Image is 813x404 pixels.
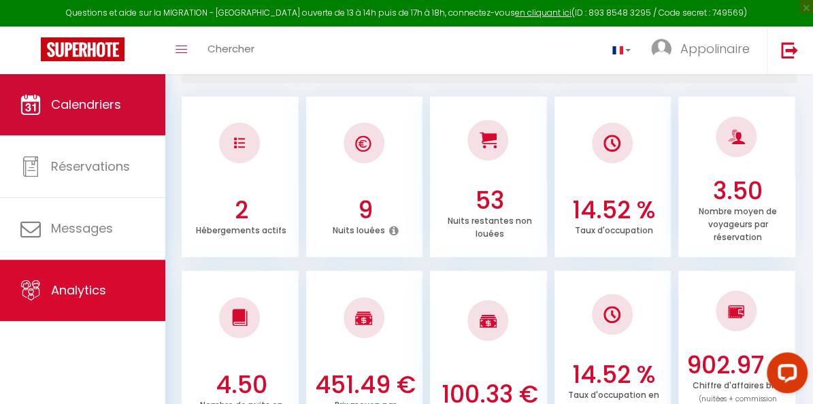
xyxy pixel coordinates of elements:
[51,158,130,175] span: Réservations
[756,347,813,404] iframe: LiveChat chat widget
[560,360,667,389] h3: 14.52 %
[684,351,792,380] h3: 902.97 €
[312,371,419,399] h3: 451.49 €
[699,203,777,243] p: Nombre moyen de voyageurs par réservation
[51,96,121,113] span: Calendriers
[728,303,745,320] img: NO IMAGE
[641,27,767,74] a: ... Appolinaire
[188,371,295,399] h3: 4.50
[197,27,265,74] a: Chercher
[781,41,798,58] img: logout
[41,37,125,61] img: Super Booking
[515,7,571,18] a: en cliquant ici
[680,40,750,57] span: Appolinaire
[208,41,254,56] span: Chercher
[51,220,113,237] span: Messages
[448,212,532,239] p: Nuits restantes non louées
[333,222,385,236] p: Nuits louées
[684,177,792,205] h3: 3.50
[196,222,286,236] p: Hébergements actifs
[312,196,419,224] h3: 9
[560,196,667,224] h3: 14.52 %
[51,282,106,299] span: Analytics
[603,306,620,323] img: NO IMAGE
[436,186,544,215] h3: 53
[651,39,671,59] img: ...
[188,196,295,224] h3: 2
[575,222,653,236] p: Taux d'occupation
[234,137,245,148] img: NO IMAGE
